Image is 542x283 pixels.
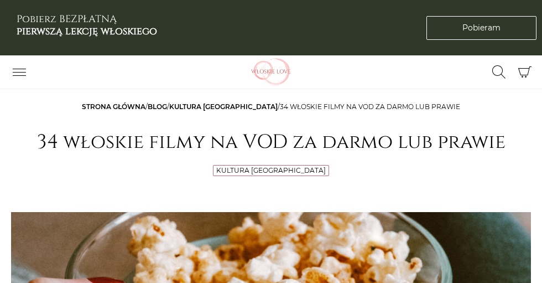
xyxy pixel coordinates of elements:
[17,24,157,38] b: pierwszą lekcję włoskiego
[82,102,145,111] a: Strona główna
[462,22,501,34] span: Pobieram
[17,13,157,37] h3: Pobierz BEZPŁATNĄ
[82,102,460,111] span: / / /
[513,60,536,84] button: Koszyk
[216,166,326,174] a: Kultura [GEOGRAPHIC_DATA]
[280,102,460,111] span: 34 włoskie filmy na VOD za darmo lub prawie
[169,102,278,111] a: Kultura [GEOGRAPHIC_DATA]
[235,58,307,86] img: Włoskielove
[148,102,167,111] a: Blog
[6,63,33,81] button: Przełącz nawigację
[11,131,531,154] h1: 34 włoskie filmy na VOD za darmo lub prawie
[426,16,536,40] a: Pobieram
[485,63,513,81] button: Przełącz formularz wyszukiwania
